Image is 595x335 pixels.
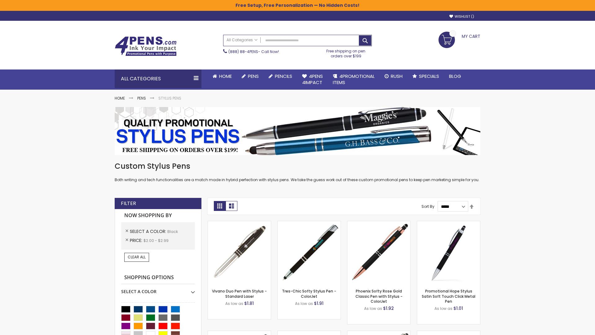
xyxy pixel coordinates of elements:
a: Promotional Hope Stylus Satin Soft Touch Click Metal Pen-Black [417,221,480,226]
a: Phoenix Softy Rose Gold Classic Pen with Stylus - ColorJet-Black [347,221,410,226]
span: $1.81 [244,300,254,306]
strong: Filter [121,200,136,207]
h1: Custom Stylus Pens [115,161,480,171]
span: $1.91 [314,300,324,306]
a: 4PROMOTIONALITEMS [328,69,380,90]
span: Clear All [128,254,146,260]
strong: Now Shopping by [121,209,195,222]
span: As low as [434,306,452,311]
a: (888) 88-4PENS [228,49,258,54]
a: Home [115,96,125,101]
img: Stylus Pens [115,107,480,155]
a: Home [208,69,237,83]
span: 4Pens 4impact [302,73,323,86]
span: Specials [419,73,439,79]
span: As low as [225,301,243,306]
span: Select A Color [130,228,167,234]
span: Blog [449,73,461,79]
span: $1.01 [453,305,463,311]
span: Home [219,73,232,79]
a: Promotional Hope Stylus Satin Soft Touch Click Metal Pen [422,288,475,304]
div: Select A Color [121,284,195,295]
img: 4Pens Custom Pens and Promotional Products [115,36,177,56]
a: Rush [380,69,408,83]
a: All Categories [223,35,261,45]
a: Wishlist [449,14,474,19]
a: Tres-Chic Softy Stylus Pen - ColorJet-Black [278,221,341,226]
label: Sort By [421,204,434,209]
img: Phoenix Softy Rose Gold Classic Pen with Stylus - ColorJet-Black [347,221,410,284]
span: 4PROMOTIONAL ITEMS [333,73,375,86]
img: Vivano Duo Pen with Stylus - Standard Laser-Black [208,221,271,284]
span: Rush [391,73,403,79]
strong: Grid [214,201,226,211]
a: Specials [408,69,444,83]
span: As low as [295,301,313,306]
span: - Call Now! [228,49,279,54]
span: $2.00 - $2.99 [143,238,169,243]
span: Price [130,237,143,243]
span: Pens [248,73,259,79]
a: Pencils [264,69,297,83]
div: Free shipping on pen orders over $199 [320,46,372,59]
a: Pens [237,69,264,83]
strong: Shopping Options [121,271,195,284]
strong: Stylus Pens [158,96,181,101]
span: $1.92 [383,305,394,311]
span: Black [167,229,178,234]
div: All Categories [115,69,201,88]
a: Clear All [124,253,149,261]
span: All Categories [227,38,258,42]
a: 4Pens4impact [297,69,328,90]
a: Pens [137,96,146,101]
span: Pencils [275,73,292,79]
a: Blog [444,69,466,83]
span: As low as [364,306,382,311]
img: Tres-Chic Softy Stylus Pen - ColorJet-Black [278,221,341,284]
a: Vivano Duo Pen with Stylus - Standard Laser-Black [208,221,271,226]
img: Promotional Hope Stylus Satin Soft Touch Click Metal Pen-Black [417,221,480,284]
a: Tres-Chic Softy Stylus Pen - ColorJet [282,288,336,299]
div: Both writing and tech functionalities are a match made in hybrid perfection with stylus pens. We ... [115,161,480,183]
a: Vivano Duo Pen with Stylus - Standard Laser [212,288,267,299]
a: Phoenix Softy Rose Gold Classic Pen with Stylus - ColorJet [355,288,403,304]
